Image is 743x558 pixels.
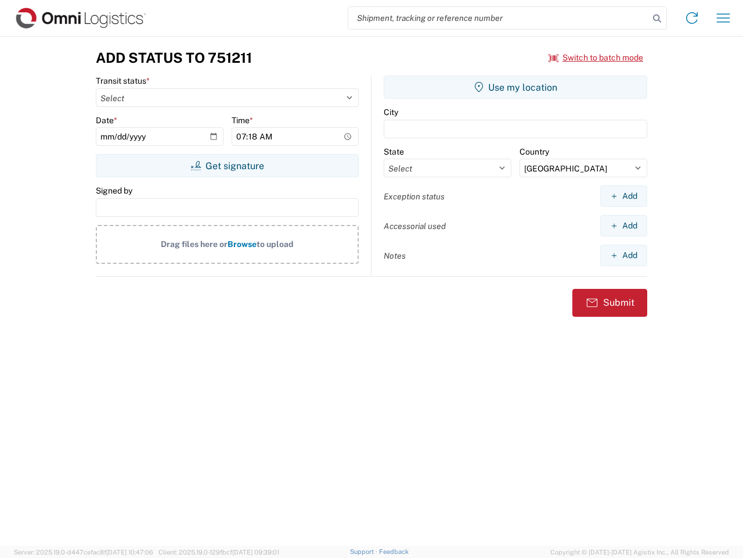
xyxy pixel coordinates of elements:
[96,185,132,196] label: Signed by
[96,49,252,66] h3: Add Status to 751211
[161,239,228,249] span: Drag files here or
[572,289,647,317] button: Submit
[384,76,647,99] button: Use my location
[600,185,647,207] button: Add
[350,548,379,555] a: Support
[96,154,359,177] button: Get signature
[384,251,406,261] label: Notes
[379,548,409,555] a: Feedback
[600,215,647,237] button: Add
[520,146,549,157] label: Country
[550,547,729,557] span: Copyright © [DATE]-[DATE] Agistix Inc., All Rights Reserved
[232,549,279,556] span: [DATE] 09:39:01
[14,549,153,556] span: Server: 2025.19.0-d447cefac8f
[106,549,153,556] span: [DATE] 10:47:06
[96,115,117,126] label: Date
[96,76,150,86] label: Transit status
[158,549,279,556] span: Client: 2025.19.0-129fbcf
[257,239,294,249] span: to upload
[228,239,257,249] span: Browse
[600,245,647,266] button: Add
[348,7,649,29] input: Shipment, tracking or reference number
[232,115,253,126] label: Time
[384,191,445,202] label: Exception status
[549,48,643,67] button: Switch to batch mode
[384,107,398,117] label: City
[384,146,404,157] label: State
[384,221,446,231] label: Accessorial used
